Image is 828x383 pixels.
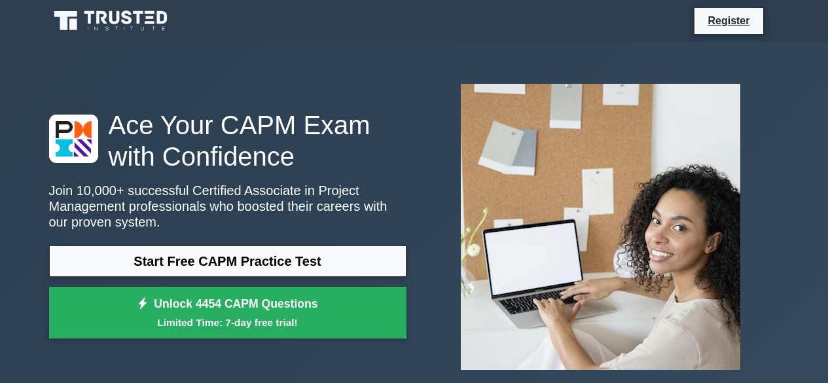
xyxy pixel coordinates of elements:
[49,287,406,339] a: Unlock 4454 CAPM QuestionsLimited Time: 7-day free trial!
[49,109,406,172] h1: Ace Your CAPM Exam with Confidence
[49,246,406,277] a: Start Free CAPM Practice Test
[700,12,757,29] a: Register
[49,183,406,230] p: Join 10,000+ successful Certified Associate in Project Management professionals who boosted their...
[65,315,390,330] small: Limited Time: 7-day free trial!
